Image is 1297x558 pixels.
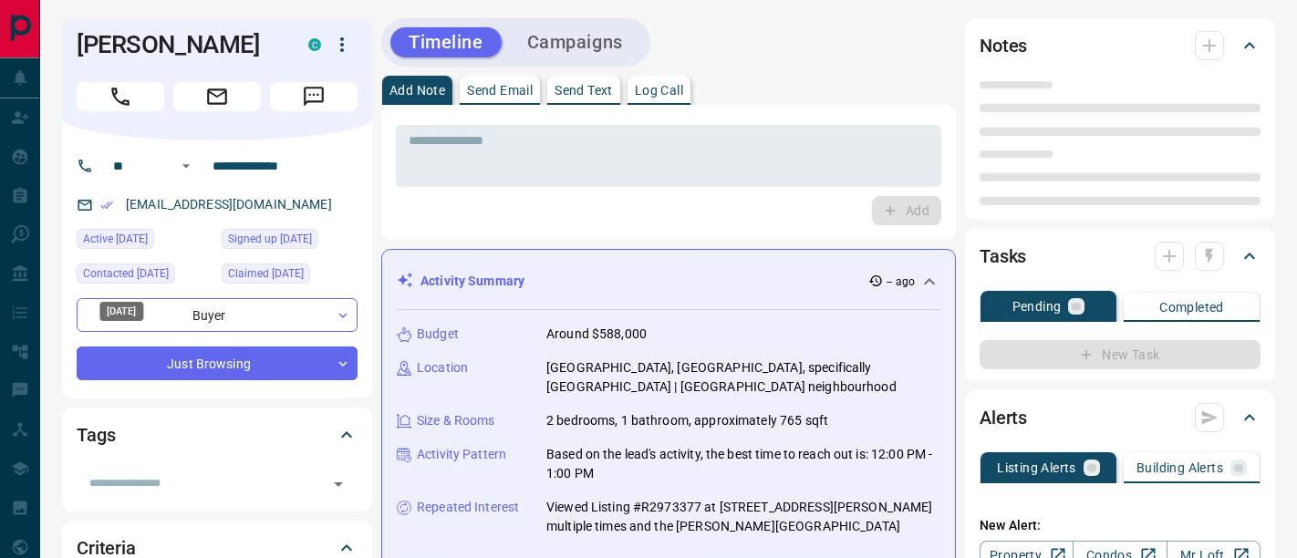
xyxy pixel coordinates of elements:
[175,155,197,177] button: Open
[635,84,683,97] p: Log Call
[546,325,647,344] p: Around $588,000
[77,298,358,332] div: Buyer
[417,498,519,517] p: Repeated Interest
[980,242,1026,271] h2: Tasks
[417,445,506,464] p: Activity Pattern
[77,263,213,289] div: Sat Sep 13 2025
[546,358,940,397] p: [GEOGRAPHIC_DATA], [GEOGRAPHIC_DATA], specifically [GEOGRAPHIC_DATA] | [GEOGRAPHIC_DATA] neighbou...
[1136,461,1223,474] p: Building Alerts
[980,516,1261,535] p: New Alert:
[417,358,468,377] p: Location
[173,82,261,111] span: Email
[389,84,445,97] p: Add Note
[546,411,828,430] p: 2 bedrooms, 1 bathroom, approximately 765 sqft
[420,272,524,291] p: Activity Summary
[83,230,148,248] span: Active [DATE]
[997,461,1076,474] p: Listing Alerts
[83,264,169,283] span: Contacted [DATE]
[887,274,915,290] p: -- ago
[980,403,1027,432] h2: Alerts
[980,31,1027,60] h2: Notes
[417,411,495,430] p: Size & Rooms
[555,84,613,97] p: Send Text
[1012,300,1062,313] p: Pending
[397,264,940,298] div: Activity Summary-- ago
[1159,301,1224,314] p: Completed
[228,264,304,283] span: Claimed [DATE]
[980,24,1261,67] div: Notes
[980,396,1261,439] div: Alerts
[546,498,940,536] p: Viewed Listing #R2973377 at [STREET_ADDRESS][PERSON_NAME] multiple times and the [PERSON_NAME][GE...
[228,230,312,248] span: Signed up [DATE]
[100,199,113,212] svg: Email Verified
[326,471,351,497] button: Open
[77,30,281,59] h1: [PERSON_NAME]
[546,445,940,483] p: Based on the lead's activity, the best time to reach out is: 12:00 PM - 1:00 PM
[390,27,502,57] button: Timeline
[77,420,115,449] h2: Tags
[467,84,533,97] p: Send Email
[417,325,459,344] p: Budget
[222,263,358,289] div: Tue Aug 26 2025
[980,234,1261,278] div: Tasks
[222,229,358,254] div: Mon Aug 25 2025
[77,82,164,111] span: Call
[99,302,143,321] div: [DATE]
[126,197,332,212] a: [EMAIL_ADDRESS][DOMAIN_NAME]
[77,229,213,254] div: Mon Aug 25 2025
[509,27,641,57] button: Campaigns
[308,38,321,51] div: condos.ca
[77,413,358,457] div: Tags
[77,346,358,380] div: Just Browsing
[270,82,358,111] span: Message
